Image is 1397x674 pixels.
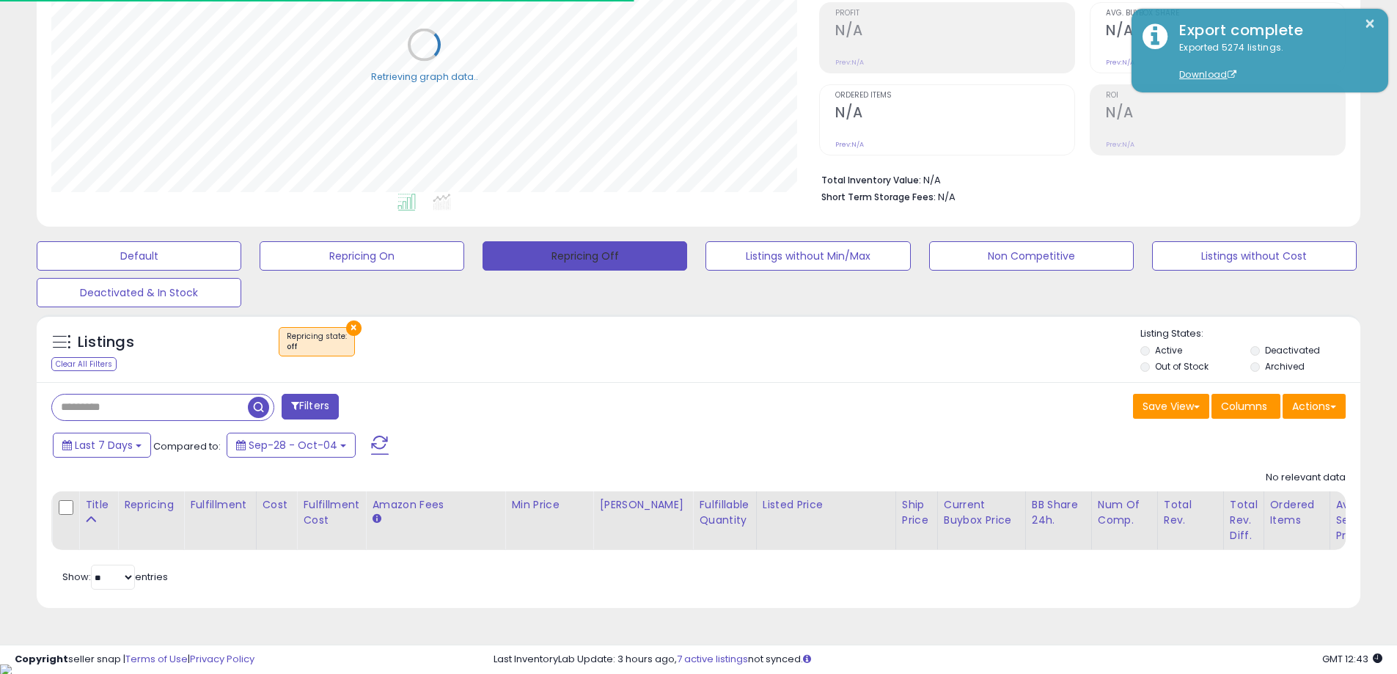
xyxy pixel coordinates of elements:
button: Default [37,241,241,271]
div: BB Share 24h. [1032,497,1085,528]
a: Terms of Use [125,652,188,666]
button: Deactivated & In Stock [37,278,241,307]
span: Last 7 Days [75,438,133,453]
button: Non Competitive [929,241,1134,271]
span: Compared to: [153,439,221,453]
span: Show: entries [62,570,168,584]
button: Filters [282,394,339,420]
div: Clear All Filters [51,357,117,371]
div: Amazon Fees [372,497,499,513]
div: seller snap | | [15,653,254,667]
b: Short Term Storage Fees: [821,191,936,203]
div: Listed Price [763,497,890,513]
div: Repricing [124,497,177,513]
div: Fulfillment [190,497,249,513]
small: Amazon Fees. [372,513,381,526]
button: Repricing On [260,241,464,271]
span: N/A [938,190,956,204]
label: Active [1155,344,1182,356]
div: Export complete [1168,20,1377,41]
span: Sep-28 - Oct-04 [249,438,337,453]
div: No relevant data [1266,471,1346,485]
div: Current Buybox Price [944,497,1019,528]
label: Out of Stock [1155,360,1209,373]
div: Min Price [511,497,587,513]
span: ROI [1106,92,1345,100]
span: Avg. Buybox Share [1106,10,1345,18]
p: Listing States: [1140,327,1360,341]
label: Deactivated [1265,344,1320,356]
button: Listings without Min/Max [705,241,910,271]
button: Listings without Cost [1152,241,1357,271]
span: Profit [835,10,1074,18]
a: Download [1179,68,1236,81]
button: Actions [1283,394,1346,419]
b: Total Inventory Value: [821,174,921,186]
small: Prev: N/A [835,140,864,149]
span: Repricing state : [287,331,347,353]
button: × [1364,15,1376,33]
button: Columns [1211,394,1280,419]
div: Ship Price [902,497,931,528]
div: Last InventoryLab Update: 3 hours ago, not synced. [494,653,1382,667]
div: off [287,342,347,352]
h2: N/A [1106,104,1345,124]
div: Cost [263,497,291,513]
span: Columns [1221,399,1267,414]
div: Exported 5274 listings. [1168,41,1377,82]
h2: N/A [835,104,1074,124]
div: Title [85,497,111,513]
div: [PERSON_NAME] [599,497,686,513]
div: Num of Comp. [1098,497,1151,528]
h2: N/A [835,22,1074,42]
div: Total Rev. Diff. [1230,497,1258,543]
button: Repricing Off [483,241,687,271]
h5: Listings [78,332,134,353]
div: Fulfillable Quantity [699,497,749,528]
div: Ordered Items [1270,497,1324,528]
h2: N/A [1106,22,1345,42]
div: Fulfillment Cost [303,497,359,528]
a: Privacy Policy [190,652,254,666]
a: 7 active listings [677,652,748,666]
small: Prev: N/A [1106,140,1134,149]
div: Total Rev. [1164,497,1217,528]
span: Ordered Items [835,92,1074,100]
span: 2025-10-12 12:43 GMT [1322,652,1382,666]
label: Archived [1265,360,1305,373]
button: × [346,320,362,336]
strong: Copyright [15,652,68,666]
small: Prev: N/A [835,58,864,67]
button: Last 7 Days [53,433,151,458]
div: Retrieving graph data.. [371,70,478,83]
button: Save View [1133,394,1209,419]
small: Prev: N/A [1106,58,1134,67]
div: Avg Selling Price [1336,497,1390,543]
li: N/A [821,170,1335,188]
button: Sep-28 - Oct-04 [227,433,356,458]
